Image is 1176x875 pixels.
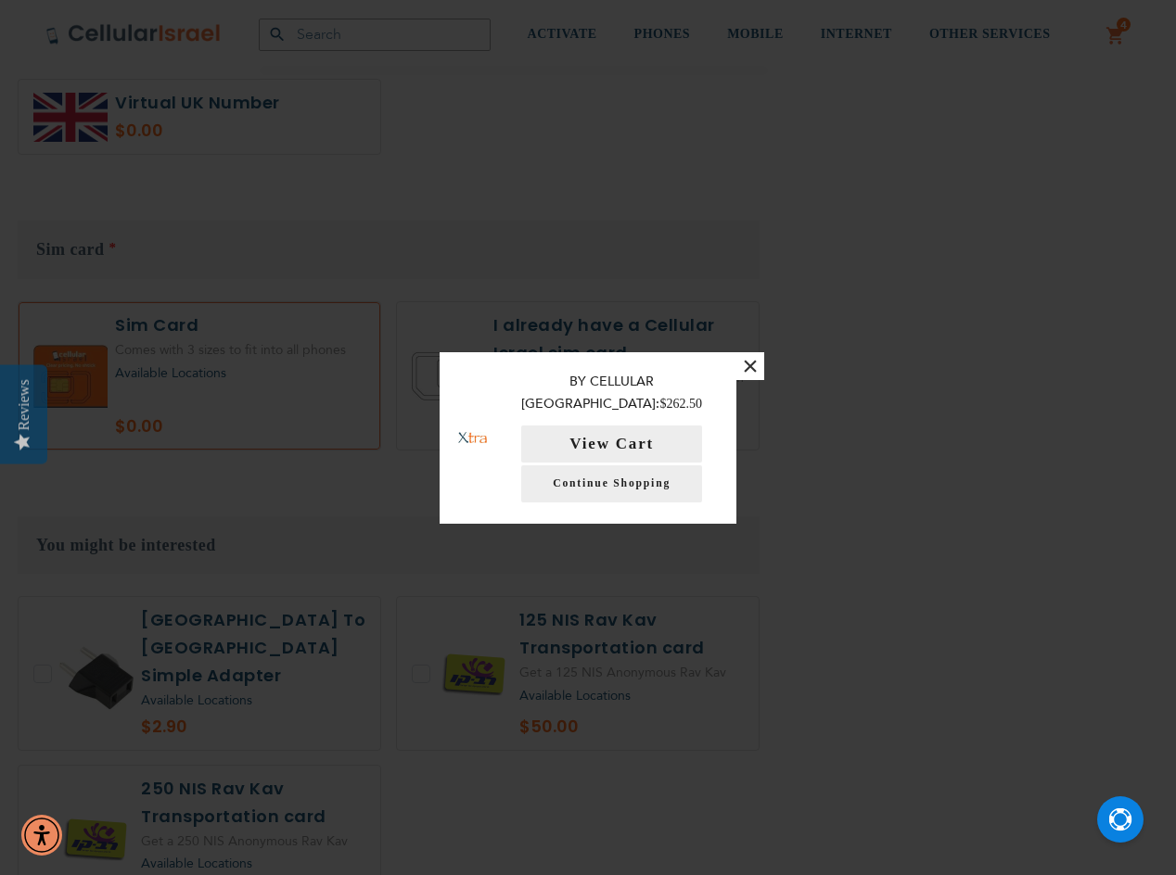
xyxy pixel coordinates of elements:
[521,425,702,463] button: View Cart
[16,379,32,430] div: Reviews
[659,397,702,411] span: $262.50
[521,465,702,502] a: Continue Shopping
[505,371,718,416] p: By Cellular [GEOGRAPHIC_DATA]:
[736,352,764,380] button: ×
[21,815,62,856] div: Accessibility Menu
